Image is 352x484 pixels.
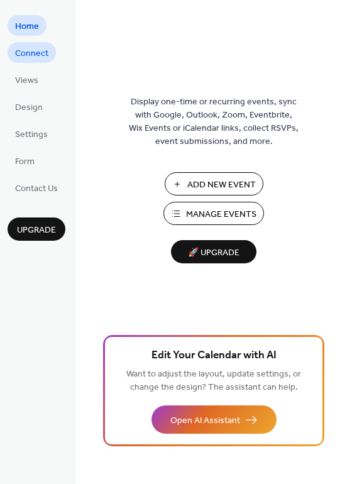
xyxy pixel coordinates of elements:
span: Form [15,155,35,168]
button: Manage Events [163,202,264,225]
button: Add New Event [165,172,263,195]
span: Add New Event [187,179,256,192]
a: Design [8,96,50,117]
span: Display one-time or recurring events, sync with Google, Outlook, Zoom, Eventbrite, Wix Events or ... [129,96,299,148]
a: Home [8,15,47,36]
span: 🚀 Upgrade [179,245,249,261]
span: Home [15,20,39,33]
span: Connect [15,47,48,60]
a: Connect [8,42,56,63]
span: Settings [15,128,48,141]
a: Views [8,69,46,90]
span: Want to adjust the layout, update settings, or change the design? The assistant can help. [126,366,301,396]
span: Upgrade [17,224,56,237]
a: Form [8,150,42,171]
button: 🚀 Upgrade [171,240,256,263]
span: Manage Events [186,208,256,221]
span: Views [15,74,38,87]
button: Upgrade [8,217,65,241]
a: Contact Us [8,177,65,198]
span: Contact Us [15,182,58,195]
button: Open AI Assistant [151,405,277,434]
a: Settings [8,123,55,144]
span: Open AI Assistant [170,414,240,427]
span: Design [15,101,43,114]
span: Edit Your Calendar with AI [151,347,277,365]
